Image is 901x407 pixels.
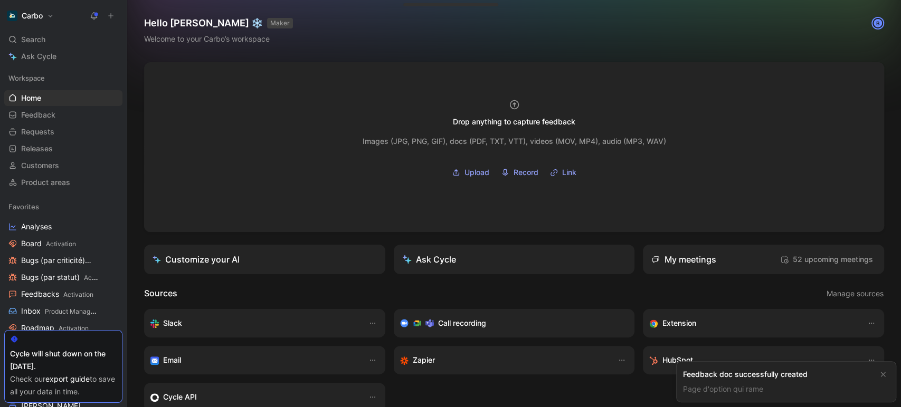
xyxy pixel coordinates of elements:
a: Ask Cycle [4,49,122,64]
h3: HubSpot [662,354,693,366]
span: Releases [21,143,53,154]
button: MAKER [267,18,293,28]
a: FeedbacksActivation [4,286,122,302]
div: Search [4,32,122,47]
div: Capture feedback from anywhere on the web [649,317,857,330]
div: My meetings [651,253,716,266]
span: Activation [59,324,89,332]
span: Inbox [21,306,98,317]
div: Images (JPG, PNG, GIF), docs (PDF, TXT, VTT), videos (MOV, MP4), audio (MP3, WAV) [363,135,666,148]
a: Feedback [4,107,122,123]
span: Roadmap [21,323,89,334]
span: Search [21,33,45,46]
div: Capture feedback from thousands of sources with Zapier (survey results, recordings, sheets, etc). [400,354,608,366]
span: Bugs (par statut) [21,272,99,283]
a: Page d'option qui rame [683,384,763,393]
div: Welcome to your Carbo’s workspace [144,33,293,45]
span: Activation [63,290,93,298]
button: Upload [448,164,493,180]
a: Customers [4,158,122,173]
div: Sync your customers, send feedback and get updates in Slack [150,317,358,330]
span: Workspace [8,73,45,83]
span: Board [21,238,76,249]
img: Carbo [7,11,17,21]
h1: Hello [PERSON_NAME] ❄️ [144,17,293,30]
span: Requests [21,127,54,137]
span: Analyses [21,221,52,232]
div: Forward emails to your feedback inbox [150,354,358,366]
a: Analyses [4,219,122,235]
span: Bugs (par criticité) [21,255,100,266]
a: Bugs (par criticité)Activation [4,253,122,268]
a: InboxProduct Management [4,303,122,319]
div: Workspace [4,70,122,86]
a: Customize your AI [144,245,385,274]
button: Manage sources [826,287,884,301]
span: Record [514,166,538,179]
div: Check our to save all your data in time. [10,373,117,398]
div: Sync customers & send feedback from custom sources. Get inspired by our favorite use case [150,391,358,403]
div: Drop anything to capture feedback [453,115,575,128]
h3: Email [163,354,181,366]
div: Ask Cycle [402,253,456,266]
a: RoadmapActivation [4,320,122,336]
h2: Sources [144,287,177,301]
div: Favorites [4,199,122,215]
h3: Cycle API [163,391,197,403]
h3: Slack [163,317,182,330]
span: Product Management [45,307,109,315]
div: B [872,18,883,28]
span: Link [562,166,576,179]
span: Upload [464,166,489,179]
button: Record [497,164,542,180]
span: Favorites [8,201,39,212]
span: Customers [21,160,59,171]
span: Product areas [21,177,70,188]
div: Feedback doc successfully created [683,368,872,381]
span: Manage sources [827,287,884,300]
span: Activation [46,240,76,248]
button: CarboCarbo [4,8,56,23]
a: Bugs (par statut)Activation [4,269,122,285]
a: Releases [4,141,122,157]
span: Feedbacks [21,289,93,300]
h3: Extension [662,317,696,330]
h3: Zapier [413,354,435,366]
h3: Call recording [438,317,486,330]
a: export guide [45,374,90,383]
button: Ask Cycle [394,245,635,274]
h1: Carbo [22,11,43,21]
span: Activation [84,274,114,282]
div: Cycle will shut down on the [DATE]. [10,347,117,373]
a: Product areas [4,175,122,190]
span: 52 upcoming meetings [780,253,873,266]
a: BoardActivation [4,236,122,251]
a: Home [4,90,122,106]
button: Link [546,164,580,180]
div: Customize your AI [153,253,240,266]
span: Ask Cycle [21,50,56,63]
a: Requests [4,124,122,140]
div: Record & transcribe meetings from Zoom, Meet & Teams. [400,317,620,330]
span: Home [21,93,41,103]
button: 52 upcoming meetings [777,251,876,268]
span: Feedback [21,110,55,120]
